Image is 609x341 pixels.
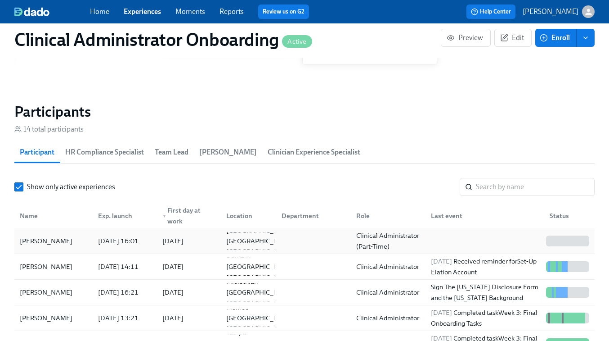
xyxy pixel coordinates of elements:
[223,302,296,334] div: Monroe [GEOGRAPHIC_DATA] [GEOGRAPHIC_DATA]
[155,207,219,225] div: ▼First day at work
[223,225,296,257] div: [GEOGRAPHIC_DATA] [GEOGRAPHIC_DATA] [GEOGRAPHIC_DATA]
[263,7,304,16] a: Review us on G2
[494,29,532,47] button: Edit
[274,207,349,225] div: Department
[16,313,91,323] div: [PERSON_NAME]
[65,146,144,159] span: HR Compliance Specialist
[94,261,155,272] div: [DATE] 14:11
[162,261,184,272] div: [DATE]
[94,313,155,323] div: [DATE] 13:21
[542,207,593,225] div: Status
[427,271,542,314] div: Started task Week 1: Submit & Sign The [US_STATE] Disclosure Form and the [US_STATE] Background C...
[424,207,542,225] div: Last event
[471,7,511,16] span: Help Center
[16,207,91,225] div: Name
[577,29,595,47] button: enroll
[91,207,155,225] div: Exp. launch
[94,287,155,298] div: [DATE] 16:21
[223,276,296,309] div: Midlothian [GEOGRAPHIC_DATA] [GEOGRAPHIC_DATA]
[16,287,91,298] div: [PERSON_NAME]
[353,313,424,323] div: Clinical Administrator
[90,7,109,16] a: Home
[162,214,167,218] span: ▼
[20,146,54,159] span: Participant
[523,7,578,17] p: [PERSON_NAME]
[16,261,91,272] div: [PERSON_NAME]
[124,7,161,16] a: Experiences
[431,309,452,317] span: [DATE]
[199,146,257,159] span: [PERSON_NAME]
[353,261,424,272] div: Clinical Administrator
[94,236,155,246] div: [DATE] 16:01
[162,236,184,246] div: [DATE]
[441,29,491,47] button: Preview
[159,205,219,227] div: First day at work
[219,207,274,225] div: Location
[94,210,155,221] div: Exp. launch
[223,250,296,283] div: Durham [GEOGRAPHIC_DATA] [GEOGRAPHIC_DATA]
[476,178,595,196] input: Search by name
[14,228,595,254] div: [PERSON_NAME][DATE] 16:01[DATE][GEOGRAPHIC_DATA] [GEOGRAPHIC_DATA] [GEOGRAPHIC_DATA]Clinical Admi...
[155,146,188,159] span: Team Lead
[27,182,115,192] span: Show only active experiences
[14,7,49,16] img: dado
[16,236,91,246] div: [PERSON_NAME]
[431,257,452,265] span: [DATE]
[14,305,595,331] div: [PERSON_NAME][DATE] 13:21[DATE]Monroe [GEOGRAPHIC_DATA] [GEOGRAPHIC_DATA]Clinical Administrator[D...
[14,124,84,134] div: 14 total participants
[448,33,483,42] span: Preview
[162,313,184,323] div: [DATE]
[353,287,424,298] div: Clinical Administrator
[542,33,570,42] span: Enroll
[278,210,349,221] div: Department
[427,256,542,277] div: Received reminder for Set-Up Elation Account
[223,210,274,221] div: Location
[427,307,542,329] div: Completed task Week 3: Final Onboarding Tasks
[14,254,595,280] div: [PERSON_NAME][DATE] 14:11[DATE]Durham [GEOGRAPHIC_DATA] [GEOGRAPHIC_DATA]Clinical Administrator[D...
[523,5,595,18] button: [PERSON_NAME]
[14,7,90,16] a: dado
[219,7,244,16] a: Reports
[16,210,91,221] div: Name
[502,33,524,42] span: Edit
[258,5,309,19] button: Review us on G2
[14,29,312,50] h1: Clinical Administrator Onboarding
[353,210,424,221] div: Role
[349,207,424,225] div: Role
[162,287,184,298] div: [DATE]
[466,5,515,19] button: Help Center
[268,146,360,159] span: Clinician Experience Specialist
[427,210,542,221] div: Last event
[546,210,593,221] div: Status
[14,103,595,121] h2: Participants
[282,38,312,45] span: Active
[535,29,577,47] button: Enroll
[175,7,205,16] a: Moments
[14,280,595,305] div: [PERSON_NAME][DATE] 16:21[DATE]Midlothian [GEOGRAPHIC_DATA] [GEOGRAPHIC_DATA]Clinical Administrat...
[353,230,424,252] div: Clinical Administrator (Part-Time)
